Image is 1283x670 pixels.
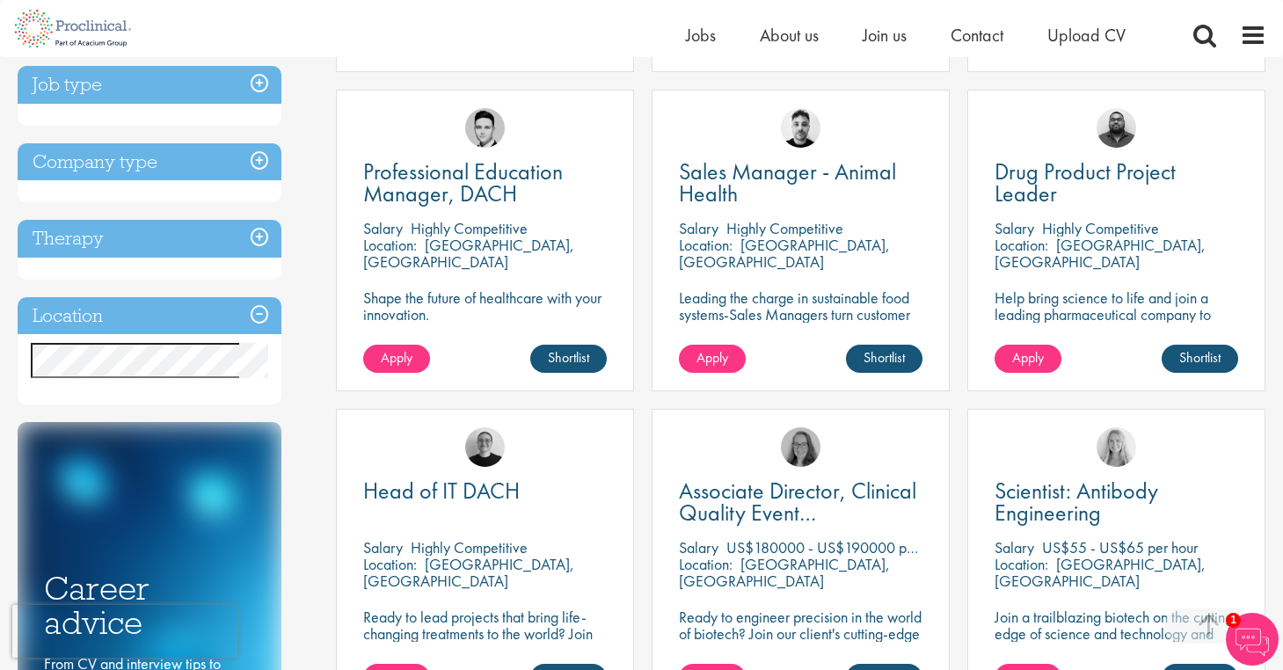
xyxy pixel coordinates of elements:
a: Contact [951,24,1003,47]
p: Highly Competitive [411,537,528,557]
p: [GEOGRAPHIC_DATA], [GEOGRAPHIC_DATA] [679,554,890,591]
p: US$55 - US$65 per hour [1042,537,1198,557]
span: Location: [363,554,417,574]
span: Location: [679,554,733,574]
img: Ingrid Aymes [781,427,820,467]
img: Ashley Bennett [1097,108,1136,148]
p: Leading the charge in sustainable food systems-Sales Managers turn customer success into global p... [679,289,922,339]
p: US$180000 - US$190000 per annum [726,537,962,557]
p: [GEOGRAPHIC_DATA], [GEOGRAPHIC_DATA] [995,235,1206,272]
a: Apply [995,345,1061,373]
span: Associate Director, Clinical Quality Event Management (GCP) [679,476,916,550]
span: Location: [363,235,417,255]
a: Head of IT DACH [363,480,607,502]
span: Sales Manager - Animal Health [679,157,896,208]
p: [GEOGRAPHIC_DATA], [GEOGRAPHIC_DATA] [679,235,890,272]
p: [GEOGRAPHIC_DATA], [GEOGRAPHIC_DATA] [995,554,1206,591]
a: Upload CV [1047,24,1126,47]
span: Location: [679,235,733,255]
a: Scientist: Antibody Engineering [995,480,1238,524]
a: Jobs [686,24,716,47]
span: Apply [1012,348,1044,367]
p: Shape the future of healthcare with your innovation. [363,289,607,323]
a: Apply [679,345,746,373]
a: Join us [863,24,907,47]
span: Salary [679,218,718,238]
a: Professional Education Manager, DACH [363,161,607,205]
a: About us [760,24,819,47]
span: 1 [1226,613,1241,628]
a: Associate Director, Clinical Quality Event Management (GCP) [679,480,922,524]
img: Chatbot [1226,613,1279,666]
p: Highly Competitive [1042,218,1159,238]
h3: Location [18,297,281,335]
span: Apply [696,348,728,367]
h3: Therapy [18,220,281,258]
a: Apply [363,345,430,373]
img: Connor Lynes [465,108,505,148]
a: Sales Manager - Animal Health [679,161,922,205]
p: Help bring science to life and join a leading pharmaceutical company to play a key role in delive... [995,289,1238,373]
img: Shannon Briggs [1097,427,1136,467]
p: Highly Competitive [411,218,528,238]
span: Salary [995,537,1034,557]
p: Highly Competitive [726,218,843,238]
p: [GEOGRAPHIC_DATA], [GEOGRAPHIC_DATA] [363,235,574,272]
img: Dean Fisher [781,108,820,148]
a: Shortlist [846,345,922,373]
span: Scientist: Antibody Engineering [995,476,1158,528]
img: Emma Pretorious [465,427,505,467]
h3: Career advice [44,572,255,639]
h3: Company type [18,143,281,181]
span: Salary [995,218,1034,238]
h3: Job type [18,66,281,104]
a: Drug Product Project Leader [995,161,1238,205]
a: Shortlist [1162,345,1238,373]
p: [GEOGRAPHIC_DATA], [GEOGRAPHIC_DATA] [363,554,574,591]
span: Drug Product Project Leader [995,157,1176,208]
span: Location: [995,554,1048,574]
a: Shortlist [530,345,607,373]
span: Head of IT DACH [363,476,520,506]
span: Salary [679,537,718,557]
span: Salary [363,537,403,557]
span: Location: [995,235,1048,255]
span: Professional Education Manager, DACH [363,157,563,208]
span: Salary [363,218,403,238]
span: Apply [381,348,412,367]
iframe: reCAPTCHA [12,605,237,658]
